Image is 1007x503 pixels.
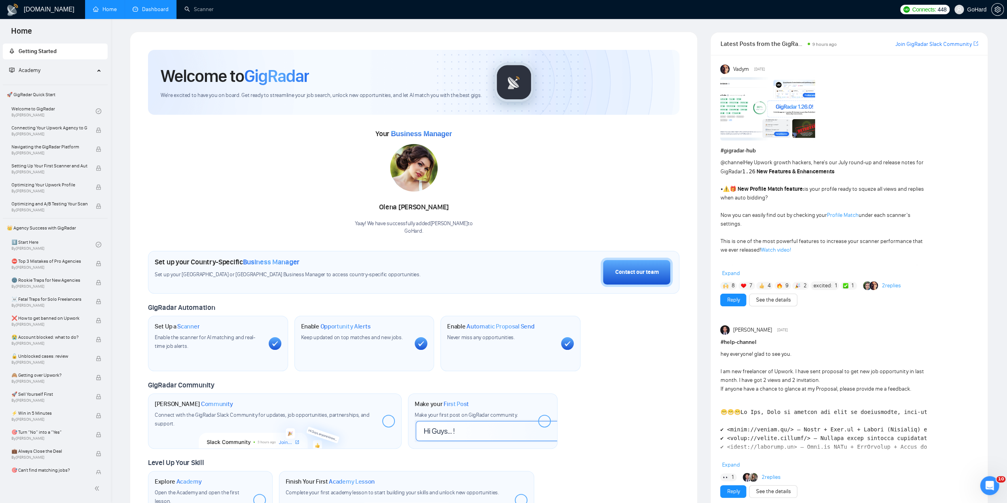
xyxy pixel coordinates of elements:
a: 2replies [762,473,781,481]
img: 👀 [723,475,728,480]
span: Home [5,25,38,42]
span: Business Manager [243,258,300,266]
span: 2 [804,282,807,290]
span: :excited: [812,281,832,290]
span: Complete your first academy lesson to start building your skills and unlock new opportunities. [286,489,499,496]
a: Reply [727,487,740,496]
h1: Explore [155,478,202,486]
span: Expand [722,270,740,277]
span: Your [375,129,452,138]
h1: Set up your Country-Specific [155,258,300,266]
span: lock [96,318,101,323]
span: 🎯 Can't find matching jobs? [11,466,87,474]
span: Set up your [GEOGRAPHIC_DATA] or [GEOGRAPHIC_DATA] Business Manager to access country-specific op... [155,271,466,279]
li: Getting Started [3,44,108,59]
span: ⛔ Top 3 Mistakes of Pro Agencies [11,257,87,265]
img: 1687087429251-245.jpg [390,144,438,192]
span: 1 [732,473,734,481]
span: 1 [835,282,837,290]
span: Setting Up Your First Scanner and Auto-Bidder [11,162,87,170]
span: Scanner [177,323,199,330]
img: Alex B [863,281,872,290]
span: By [PERSON_NAME] [11,341,87,346]
span: lock [96,127,101,133]
span: By [PERSON_NAME] [11,360,87,365]
span: user [956,7,962,12]
h1: # gigradar-hub [720,146,978,155]
h1: [PERSON_NAME] [155,400,233,408]
span: Automatic Proposal Send [467,323,534,330]
a: export [973,40,978,47]
a: Profile Match [827,212,858,218]
span: [DATE] [754,66,765,73]
span: By [PERSON_NAME] [11,436,87,441]
span: By [PERSON_NAME] [11,455,87,460]
span: Optimizing Your Upwork Profile [11,181,87,189]
img: Korlan [749,473,758,482]
span: lock [96,280,101,285]
span: 🚀 Sell Yourself First [11,390,87,398]
strong: New Features & Enhancements [757,168,834,175]
span: lock [96,413,101,418]
span: Vadym [733,65,749,74]
span: By [PERSON_NAME] [11,189,87,194]
span: 8 [732,282,735,290]
span: GigRadar Automation [148,303,215,312]
span: [PERSON_NAME] [733,326,772,334]
span: export [973,40,978,47]
a: Join GigRadar Slack Community [895,40,972,49]
iframe: Intercom live chat [980,476,999,495]
span: 🎯 Turn “No” into a “Yes” [11,428,87,436]
button: Reply [720,485,746,498]
span: Expand [722,461,740,468]
span: By [PERSON_NAME] [11,170,87,175]
h1: Enable [301,323,371,330]
span: lock [96,470,101,475]
span: Make your first post on GigRadar community. [415,412,518,418]
span: Academy Lesson [329,478,375,486]
img: 🙌 [723,283,728,289]
span: 🔓 Unblocked cases: review [11,352,87,360]
a: 2replies [882,282,901,290]
h1: # help-channel [720,338,978,347]
span: setting [992,6,1003,13]
span: By [PERSON_NAME] [11,303,87,308]
span: lock [96,451,101,456]
div: Contact our team [615,268,658,277]
img: gigradar-logo.png [494,63,534,102]
span: Connect with the GigRadar Slack Community for updates, job opportunities, partnerships, and support. [155,412,370,427]
a: Watch video! [760,247,791,253]
span: Community [201,400,233,408]
h1: Enable [447,323,534,330]
span: 🌚 Rookie Traps for New Agencies [11,276,87,284]
span: rocket [9,48,15,54]
img: ✅ [843,283,848,289]
img: logo [6,4,19,16]
img: 🔥 [777,283,782,289]
h1: Make your [415,400,469,408]
span: Latest Posts from the GigRadar Community [720,39,805,49]
span: By [PERSON_NAME] [11,265,87,270]
span: By [PERSON_NAME] [11,398,87,403]
span: 7 [749,282,752,290]
strong: Profile management upgrades: [723,264,800,271]
span: By [PERSON_NAME] [11,208,87,213]
button: See the details [749,485,797,498]
span: lock [96,432,101,437]
img: 🎉 [795,283,800,289]
span: @channel [720,159,743,166]
a: homeHome [93,6,117,13]
span: 👑 Agency Success with GigRadar [4,220,107,236]
span: By [PERSON_NAME] [11,151,87,156]
img: Juan Peredo [743,473,751,482]
span: Business Manager [391,130,452,138]
img: Vadym [720,65,730,74]
a: searchScanner [184,6,214,13]
span: ☠️ Fatal Traps for Solo Freelancers [11,295,87,303]
span: lock [96,394,101,399]
span: ⚡ Win in 5 Minutes [11,409,87,417]
span: By [PERSON_NAME] [11,379,87,384]
span: ❌ How to get banned on Upwork [11,314,87,322]
span: check-circle [96,108,101,114]
span: 1 [851,282,853,290]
